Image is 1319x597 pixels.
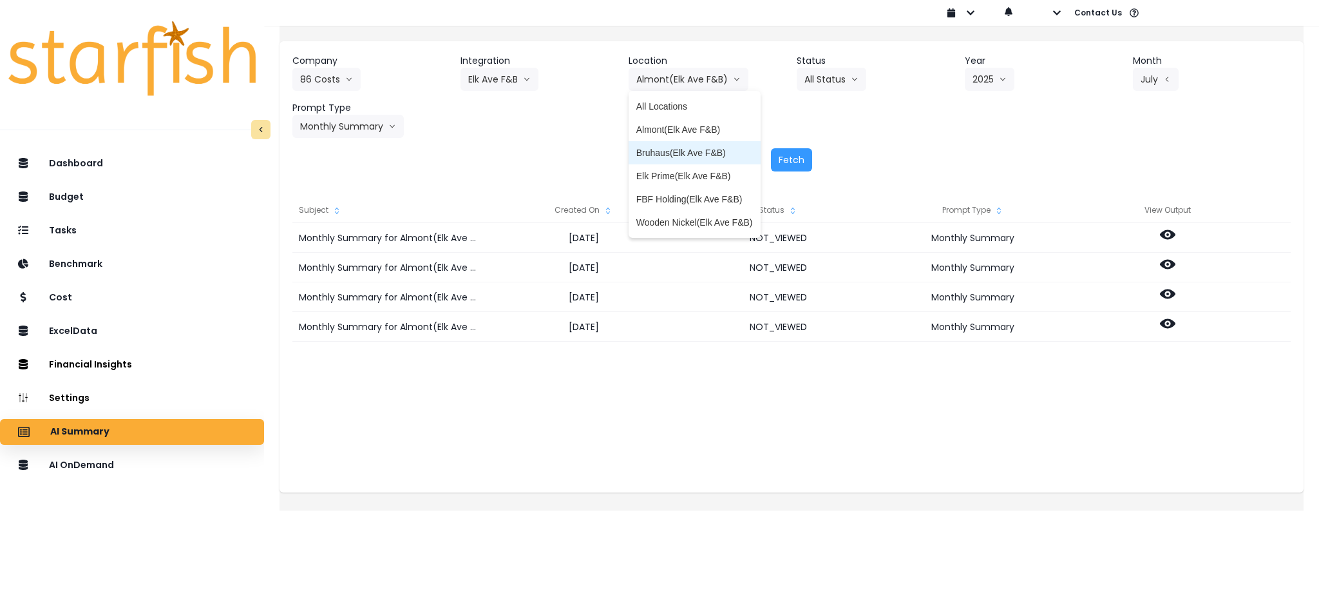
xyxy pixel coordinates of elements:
[292,101,450,115] header: Prompt Type
[487,253,681,282] div: [DATE]
[487,282,681,312] div: [DATE]
[292,54,450,68] header: Company
[636,193,753,206] span: FBF Holding(Elk Ave F&B)
[876,282,1070,312] div: Monthly Summary
[49,158,103,169] p: Dashboard
[292,312,486,342] div: Monthly Summary for Almont(Elk Ave F&B) for [DATE]
[797,68,866,91] button: All Statusarrow down line
[636,123,753,136] span: Almont(Elk Ave F&B)
[771,148,812,171] button: Fetch
[733,73,741,86] svg: arrow down line
[994,206,1004,216] svg: sort
[292,253,486,282] div: Monthly Summary for Almont(Elk Ave F&B) for [DATE]
[460,68,538,91] button: Elk Ave F&Barrow down line
[487,197,681,223] div: Created On
[49,292,72,303] p: Cost
[292,68,361,91] button: 86 Costsarrow down line
[603,206,613,216] svg: sort
[292,197,486,223] div: Subject
[876,223,1070,253] div: Monthly Summary
[965,68,1014,91] button: 2025arrow down line
[681,312,876,342] div: NOT_VIEWED
[292,115,404,138] button: Monthly Summaryarrow down line
[523,73,531,86] svg: arrow down line
[797,54,954,68] header: Status
[487,312,681,342] div: [DATE]
[681,197,876,223] div: Status
[345,73,353,86] svg: arrow down line
[49,326,97,337] p: ExcelData
[49,191,84,202] p: Budget
[636,100,753,113] span: All Locations
[460,54,618,68] header: Integration
[999,73,1007,86] svg: arrow down line
[788,206,798,216] svg: sort
[487,223,681,253] div: [DATE]
[876,197,1070,223] div: Prompt Type
[1133,54,1291,68] header: Month
[636,146,753,159] span: Bruhaus(Elk Ave F&B)
[629,91,761,238] ul: Almont(Elk Ave F&B)arrow down line
[851,73,859,86] svg: arrow down line
[1070,197,1265,223] div: View Output
[629,54,786,68] header: Location
[1163,73,1171,86] svg: arrow left line
[332,206,342,216] svg: sort
[49,225,77,236] p: Tasks
[636,170,753,182] span: Elk Prime(Elk Ave F&B)
[50,426,109,438] p: AI Summary
[681,282,876,312] div: NOT_VIEWED
[292,223,486,253] div: Monthly Summary for Almont(Elk Ave F&B) for [DATE]
[49,259,102,269] p: Benchmark
[1133,68,1179,91] button: Julyarrow left line
[681,223,876,253] div: NOT_VIEWED
[876,312,1070,342] div: Monthly Summary
[388,120,396,133] svg: arrow down line
[965,54,1123,68] header: Year
[636,216,753,229] span: Wooden Nickel(Elk Ave F&B)
[681,253,876,282] div: NOT_VIEWED
[876,253,1070,282] div: Monthly Summary
[292,282,486,312] div: Monthly Summary for Almont(Elk Ave F&B) for [DATE]
[49,460,114,471] p: AI OnDemand
[629,68,748,91] button: Almont(Elk Ave F&B)arrow down line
